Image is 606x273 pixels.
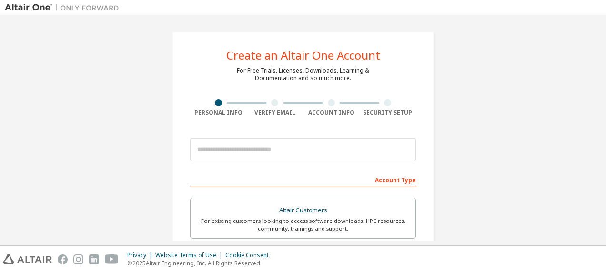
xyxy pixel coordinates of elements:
div: Account Info [303,109,360,116]
div: Security Setup [360,109,416,116]
div: Website Terms of Use [155,252,225,259]
img: altair_logo.svg [3,254,52,264]
div: Privacy [127,252,155,259]
div: Personal Info [190,109,247,116]
p: © 2025 Altair Engineering, Inc. All Rights Reserved. [127,259,274,267]
div: For existing customers looking to access software downloads, HPC resources, community, trainings ... [196,217,410,232]
div: For Free Trials, Licenses, Downloads, Learning & Documentation and so much more. [237,67,369,82]
img: Altair One [5,3,124,12]
img: linkedin.svg [89,254,99,264]
div: Cookie Consent [225,252,274,259]
div: Account Type [190,172,416,187]
img: instagram.svg [73,254,83,264]
div: Altair Customers [196,204,410,217]
div: Verify Email [247,109,303,116]
img: youtube.svg [105,254,119,264]
div: Create an Altair One Account [226,50,380,61]
img: facebook.svg [58,254,68,264]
